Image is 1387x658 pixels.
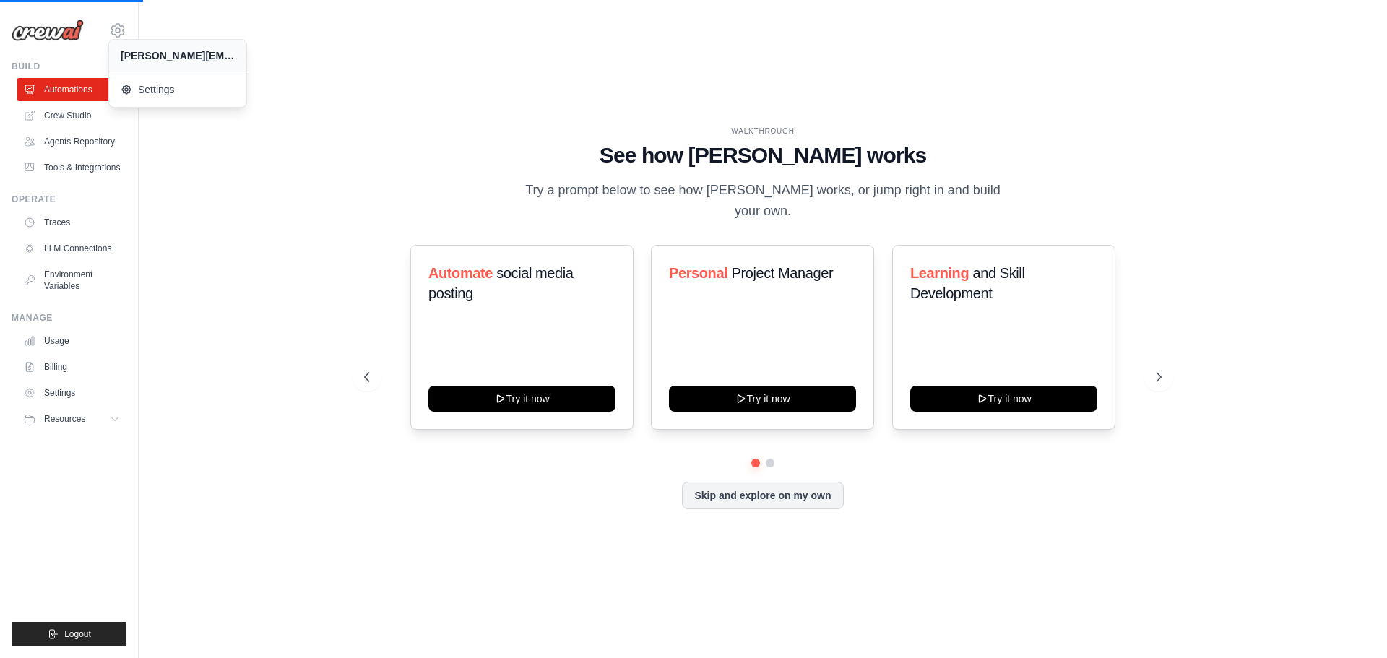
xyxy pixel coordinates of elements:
span: Learning [910,265,969,281]
div: WALKTHROUGH [364,126,1162,137]
span: Automate [428,265,493,281]
a: Automations [17,78,126,101]
span: Personal [669,265,727,281]
button: Skip and explore on my own [682,482,843,509]
h1: See how [PERSON_NAME] works [364,142,1162,168]
span: Project Manager [732,265,834,281]
a: Crew Studio [17,104,126,127]
button: Try it now [669,386,856,412]
a: Usage [17,329,126,352]
p: Try a prompt below to see how [PERSON_NAME] works, or jump right in and build your own. [520,180,1006,222]
a: LLM Connections [17,237,126,260]
span: Logout [64,628,91,640]
a: Settings [109,75,246,104]
div: Operate [12,194,126,205]
div: [PERSON_NAME][EMAIL_ADDRESS][PERSON_NAME][DOMAIN_NAME] [121,48,235,63]
div: Build [12,61,126,72]
span: social media posting [428,265,574,301]
a: Traces [17,211,126,234]
a: Settings [17,381,126,404]
span: Resources [44,413,85,425]
iframe: Chat Widget [1315,589,1387,658]
button: Try it now [910,386,1097,412]
span: and Skill Development [910,265,1024,301]
a: Environment Variables [17,263,126,298]
button: Resources [17,407,126,430]
button: Try it now [428,386,615,412]
a: Tools & Integrations [17,156,126,179]
div: Manage [12,312,126,324]
button: Logout [12,622,126,646]
a: Agents Repository [17,130,126,153]
span: Settings [121,82,235,97]
a: Billing [17,355,126,378]
img: Logo [12,20,84,41]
